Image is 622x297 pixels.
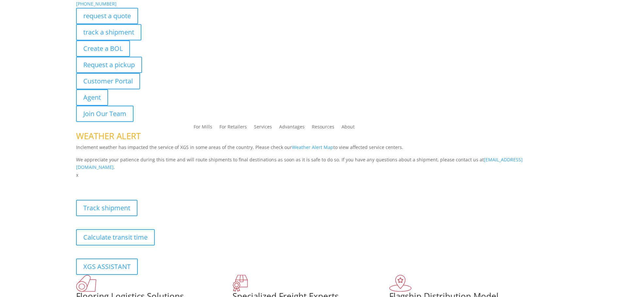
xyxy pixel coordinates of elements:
a: Track shipment [76,200,137,216]
img: xgs-icon-focused-on-flooring-red [232,275,248,292]
a: Join Our Team [76,106,134,122]
p: Inclement weather has impacted the service of XGS in some areas of the country. Please check our ... [76,143,546,156]
a: Weather Alert Map [292,144,333,150]
a: XGS ASSISTANT [76,259,138,275]
p: x [76,171,546,179]
a: request a quote [76,8,138,24]
b: Visibility, transparency, and control for your entire supply chain. [76,180,222,186]
a: For Retailers [219,125,247,132]
a: Advantages [279,125,305,132]
a: Request a pickup [76,57,142,73]
a: Resources [312,125,334,132]
a: Create a BOL [76,40,130,57]
a: For Mills [194,125,212,132]
a: Agent [76,89,108,106]
a: track a shipment [76,24,141,40]
a: Services [254,125,272,132]
img: xgs-icon-flagship-distribution-model-red [389,275,412,292]
a: Customer Portal [76,73,140,89]
span: WEATHER ALERT [76,130,141,142]
img: xgs-icon-total-supply-chain-intelligence-red [76,275,96,292]
p: We appreciate your patience during this time and will route shipments to final destinations as so... [76,156,546,171]
a: About [342,125,355,132]
a: Calculate transit time [76,229,155,245]
a: [PHONE_NUMBER] [76,1,117,7]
